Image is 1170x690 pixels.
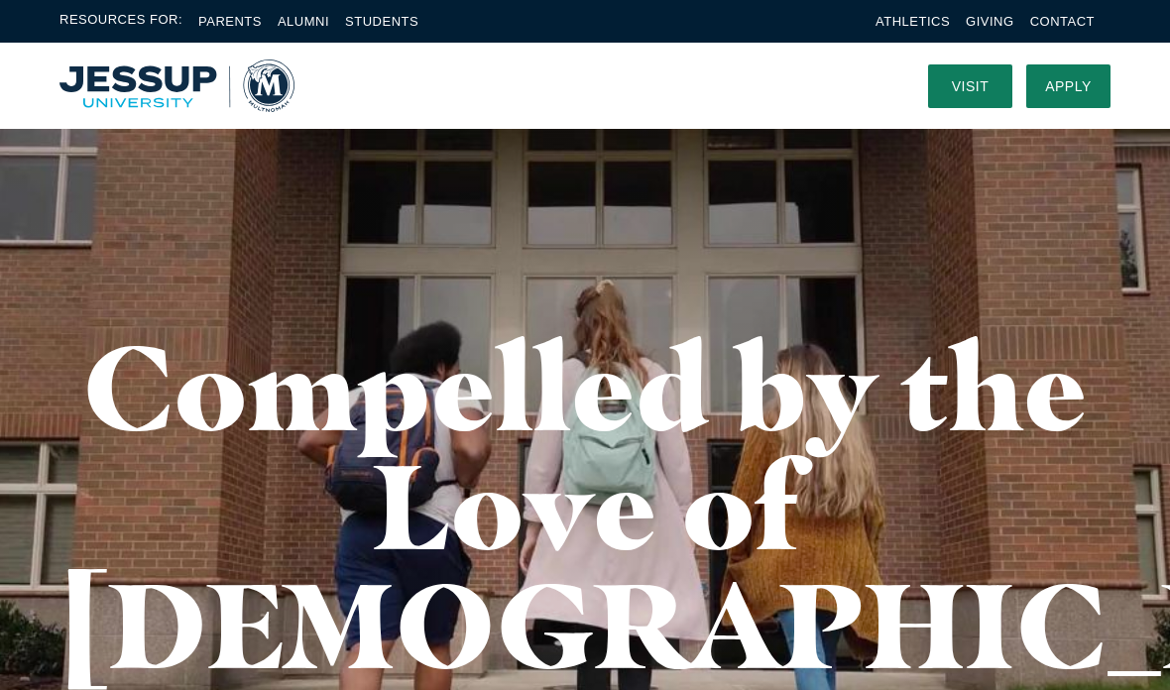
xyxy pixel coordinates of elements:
[966,14,1014,29] a: Giving
[198,14,262,29] a: Parents
[59,59,294,112] img: Multnomah University Logo
[928,64,1012,108] a: Visit
[345,14,418,29] a: Students
[876,14,950,29] a: Athletics
[1030,14,1095,29] a: Contact
[59,10,182,33] span: Resources For:
[59,59,294,112] a: Home
[278,14,329,29] a: Alumni
[1026,64,1111,108] a: Apply
[59,327,1111,684] h1: Compelled by the Love of [DEMOGRAPHIC_DATA]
